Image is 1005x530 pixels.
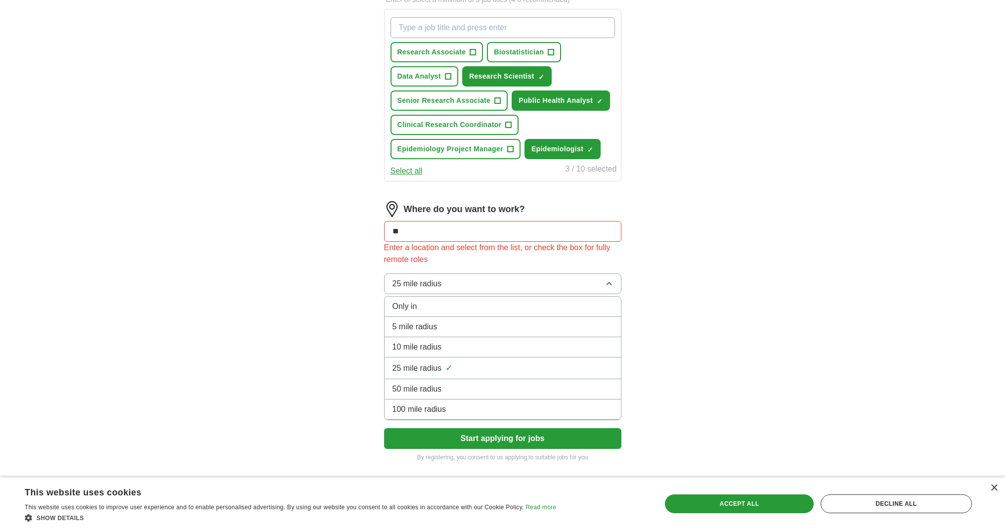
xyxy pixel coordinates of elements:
button: Epidemiology Project Manager [391,139,521,159]
button: Epidemiologist✓ [524,139,601,159]
button: Research Scientist✓ [462,66,552,87]
span: 100 mile radius [393,403,446,415]
span: ✓ [597,97,603,105]
span: Show details [37,515,84,522]
button: Start applying for jobs [384,428,621,449]
div: Accept all [665,494,813,513]
span: Public Health Analyst [519,95,593,106]
button: Biostatistician [487,42,561,62]
img: location.png [384,201,400,217]
p: By registering, you consent to us applying to suitable jobs for you [384,453,621,462]
span: Data Analyst [397,71,441,82]
label: Where do you want to work? [404,203,525,216]
button: Data Analyst [391,66,459,87]
button: Clinical Research Coordinator [391,115,519,135]
h4: Country selection [657,476,811,504]
input: Type a job title and press enter [391,17,615,38]
span: Senior Research Associate [397,95,491,106]
span: 50 mile radius [393,383,442,395]
span: Clinical Research Coordinator [397,120,502,130]
span: 25 mile radius [393,278,442,290]
div: Close [990,485,998,492]
span: This website uses cookies to improve user experience and to enable personalised advertising. By u... [25,504,524,511]
span: Epidemiology Project Manager [397,144,503,154]
button: 25 mile radius [384,273,621,294]
span: Biostatistician [494,47,544,57]
button: Research Associate [391,42,483,62]
a: Read more, opens a new window [525,504,556,511]
button: Select all [391,165,423,177]
span: 25 mile radius [393,362,442,374]
button: Senior Research Associate [391,90,508,111]
span: ✓ [445,361,453,375]
span: ✓ [538,73,544,81]
span: Research Scientist [469,71,534,82]
span: Only in [393,301,417,312]
span: 10 mile radius [393,341,442,353]
div: 3 / 10 selected [565,163,616,177]
span: 5 mile radius [393,321,437,333]
div: Enter a location and select from the list, or check the box for fully remote roles [384,242,621,265]
span: Research Associate [397,47,466,57]
div: Show details [25,513,556,523]
button: Public Health Analyst✓ [512,90,610,111]
div: Decline all [821,494,972,513]
span: ✓ [587,146,593,154]
span: Epidemiologist [531,144,583,154]
div: This website uses cookies [25,484,531,498]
